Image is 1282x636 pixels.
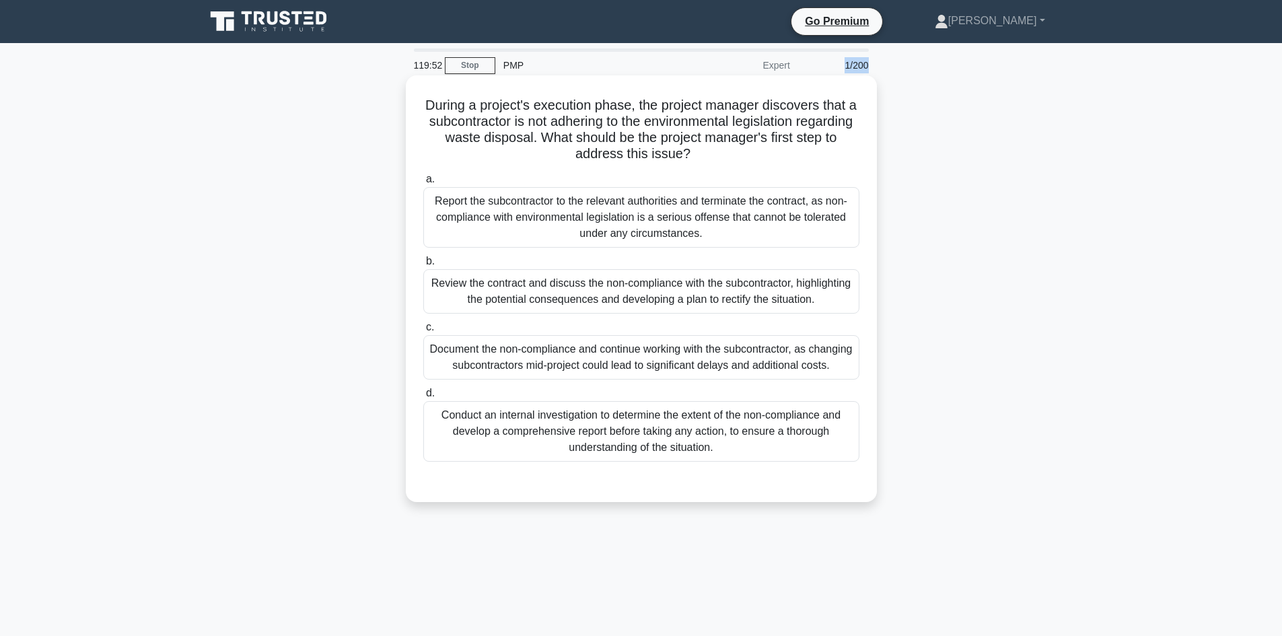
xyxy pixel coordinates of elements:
[426,255,435,267] span: b.
[423,335,859,380] div: Document the non-compliance and continue working with the subcontractor, as changing subcontracto...
[426,173,435,184] span: a.
[426,321,434,332] span: c.
[406,52,445,79] div: 119:52
[797,13,877,30] a: Go Premium
[445,57,495,74] a: Stop
[798,52,877,79] div: 1/200
[902,7,1077,34] a: [PERSON_NAME]
[426,387,435,398] span: d.
[423,187,859,248] div: Report the subcontractor to the relevant authorities and terminate the contract, as non-complianc...
[422,97,861,163] h5: During a project's execution phase, the project manager discovers that a subcontractor is not adh...
[495,52,680,79] div: PMP
[423,269,859,314] div: Review the contract and discuss the non-compliance with the subcontractor, highlighting the poten...
[680,52,798,79] div: Expert
[423,401,859,462] div: Conduct an internal investigation to determine the extent of the non-compliance and develop a com...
